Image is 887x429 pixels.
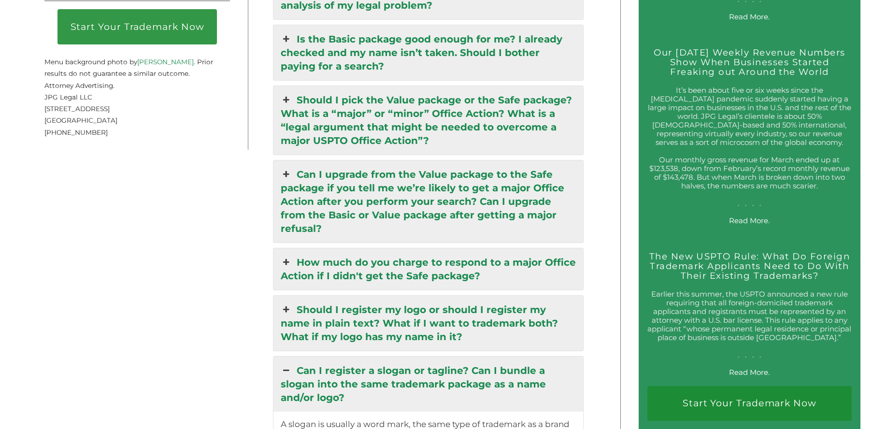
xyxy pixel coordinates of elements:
p: Our monthly gross revenue for March ended up at $123,538, down from February’s record monthly rev... [647,156,851,208]
a: Start Your Trademark Now [57,9,217,44]
a: Is the Basic package good enough for me? I already checked and my name isn’t taken. Should I both... [273,25,583,80]
a: Can I upgrade from the Value package to the Safe package if you tell me we’re likely to get a maj... [273,160,583,243]
span: [STREET_ADDRESS] [44,105,110,113]
span: Attorney Advertising. [44,82,114,89]
span: JPG Legal LLC [44,93,92,101]
a: Should I pick the Value package or the Safe package? What is a “major” or “minor” Office Action? ... [273,86,583,155]
p: It’s been about five or six weeks since the [MEDICAL_DATA] pandemic suddenly started having a lar... [647,86,851,147]
span: [PHONE_NUMBER] [44,129,108,136]
a: Can I register a slogan or tagline? Can I bundle a slogan into the same trademark package as a na... [273,357,583,412]
a: Should I register my logo or should I register my name in plain text? What if I want to trademark... [273,296,583,351]
small: Menu background photo by . Prior results do not guarantee a similar outcome. [44,46,213,78]
span: [GEOGRAPHIC_DATA] [44,116,117,124]
a: Read More. [729,12,770,21]
a: The New USPTO Rule: What Do Foreign Trademark Applicants Need to Do With Their Existing Trademarks? [649,251,850,281]
a: How much do you charge to respond to a major Office Action if I didn't get the Safe package? [273,248,583,290]
p: Earlier this summer, the USPTO announced a new rule requiring that all foreign-domiciled trademar... [647,290,851,359]
a: Our [DATE] Weekly Revenue Numbers Show When Businesses Started Freaking out Around the World [654,47,845,77]
a: Start Your Trademark Now [647,386,851,421]
a: Read More. [729,368,770,377]
a: [PERSON_NAME] [137,58,194,66]
a: Read More. [729,216,770,225]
